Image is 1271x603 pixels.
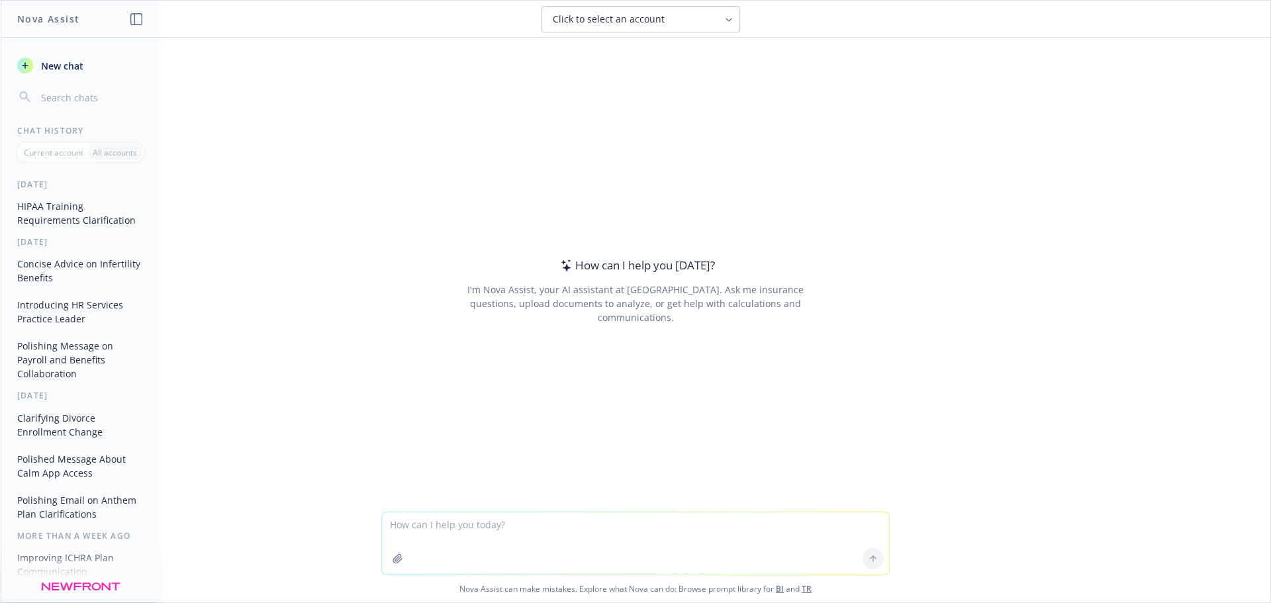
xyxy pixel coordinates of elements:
[541,6,740,32] button: Click to select an account
[38,59,83,73] span: New chat
[12,489,149,525] button: Polishing Email on Anthem Plan Clarifications
[802,583,812,594] a: TR
[12,547,149,582] button: Improving ICHRA Plan Communication
[1,179,160,190] div: [DATE]
[1,530,160,541] div: More than a week ago
[12,407,149,443] button: Clarifying Divorce Enrollment Change
[553,13,665,26] span: Click to select an account
[38,88,144,107] input: Search chats
[776,583,784,594] a: BI
[17,12,79,26] h1: Nova Assist
[1,125,160,136] div: Chat History
[1,390,160,401] div: [DATE]
[12,448,149,484] button: Polished Message About Calm App Access
[93,147,137,158] p: All accounts
[12,253,149,289] button: Concise Advice on Infertility Benefits
[24,147,83,158] p: Current account
[449,283,822,324] div: I'm Nova Assist, your AI assistant at [GEOGRAPHIC_DATA]. Ask me insurance questions, upload docum...
[557,257,715,274] div: How can I help you [DATE]?
[12,335,149,385] button: Polishing Message on Payroll and Benefits Collaboration
[12,195,149,231] button: HIPAA Training Requirements Clarification
[12,54,149,77] button: New chat
[1,236,160,248] div: [DATE]
[6,575,1265,602] span: Nova Assist can make mistakes. Explore what Nova can do: Browse prompt library for and
[12,294,149,330] button: Introducing HR Services Practice Leader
